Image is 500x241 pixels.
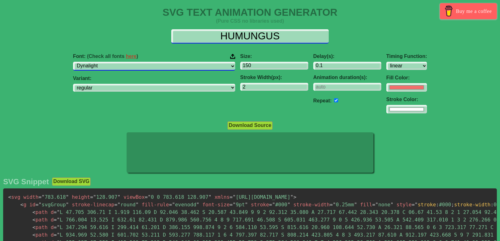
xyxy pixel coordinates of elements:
span: round [114,202,139,208]
span: > [293,194,297,200]
span: g [20,202,26,208]
span: " [287,202,290,208]
span: xmlns [214,194,230,200]
span: " [354,202,357,208]
span: " [38,202,42,208]
span: path [32,224,48,230]
label: Variant: [73,76,235,81]
span: fill-rule [142,202,169,208]
span: < [32,224,36,230]
img: Buy me a coffee [443,6,454,16]
span: = [54,232,57,238]
span: font-size [202,202,230,208]
span: stroke-linecap [72,202,114,208]
span: = [54,209,57,215]
span: height [72,194,90,200]
span: : [491,202,494,208]
span: none [372,202,393,208]
span: 783.618 [38,194,69,200]
span: = [269,202,272,208]
span: = [169,202,172,208]
span: stroke [418,202,436,208]
span: = [38,194,42,200]
span: = [90,194,93,200]
span: " [245,202,248,208]
input: auto [334,98,338,102]
span: " [272,202,275,208]
label: Animation duration(s): [313,75,381,80]
span: " [390,202,394,208]
label: Stroke Width(px): [240,75,308,80]
span: stroke [251,202,269,208]
span: = [36,202,39,208]
span: (Check all fonts ) [87,54,138,59]
span: = [145,194,148,200]
label: Stroke Color: [386,97,427,102]
label: Timing Function: [386,54,427,59]
span: < [20,202,24,208]
span: style [396,202,412,208]
span: " [93,194,96,200]
a: Buy me a coffee [440,3,497,19]
input: Input Text Here [171,29,329,43]
span: " [172,202,175,208]
span: " [57,224,60,230]
button: Download Source [227,121,272,129]
span: = [54,224,57,230]
span: < [8,194,11,200]
span: " [117,202,121,208]
span: = [230,194,233,200]
span: < [32,232,36,238]
span: Buy me a coffee [456,6,492,17]
span: < [32,209,36,215]
span: " [136,202,139,208]
span: " [117,194,121,200]
span: " [148,194,151,200]
span: d [51,209,54,215]
span: path [32,217,48,223]
span: " [208,194,212,200]
span: : [436,202,439,208]
span: d [51,232,54,238]
span: = [114,202,117,208]
input: 0.1s [313,62,381,70]
span: evenodd [169,202,199,208]
span: svg [8,194,20,200]
span: d [51,217,54,223]
span: viewBox [123,194,145,200]
button: Download SVG [52,177,91,186]
label: Fill Color: [386,75,427,81]
span: " [66,202,69,208]
span: 128.907 [90,194,120,200]
span: < [32,217,36,223]
span: ; [451,202,454,208]
span: " [290,194,293,200]
a: here [126,54,137,59]
span: path [32,232,48,238]
span: fill [360,202,372,208]
span: " [42,194,45,200]
span: " [66,194,69,200]
input: 100 [240,62,308,70]
span: 0 0 783.618 128.907 [145,194,212,200]
span: = [54,217,57,223]
label: Delay(s): [313,54,381,59]
span: path [32,209,48,215]
span: svgGroup [36,202,69,208]
span: =" [412,202,418,208]
span: d [51,224,54,230]
span: = [330,202,333,208]
span: " [196,202,199,208]
h2: SVG Snippet [3,177,49,186]
span: 0.25mm [330,202,357,208]
span: " [375,202,378,208]
span: " [57,217,60,223]
span: " [233,194,236,200]
span: = [372,202,375,208]
span: " [57,232,60,238]
span: #000 [269,202,290,208]
input: 2px [240,83,308,91]
span: Font: [73,54,138,59]
span: width [23,194,38,200]
span: [URL][DOMAIN_NAME] [230,194,293,200]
